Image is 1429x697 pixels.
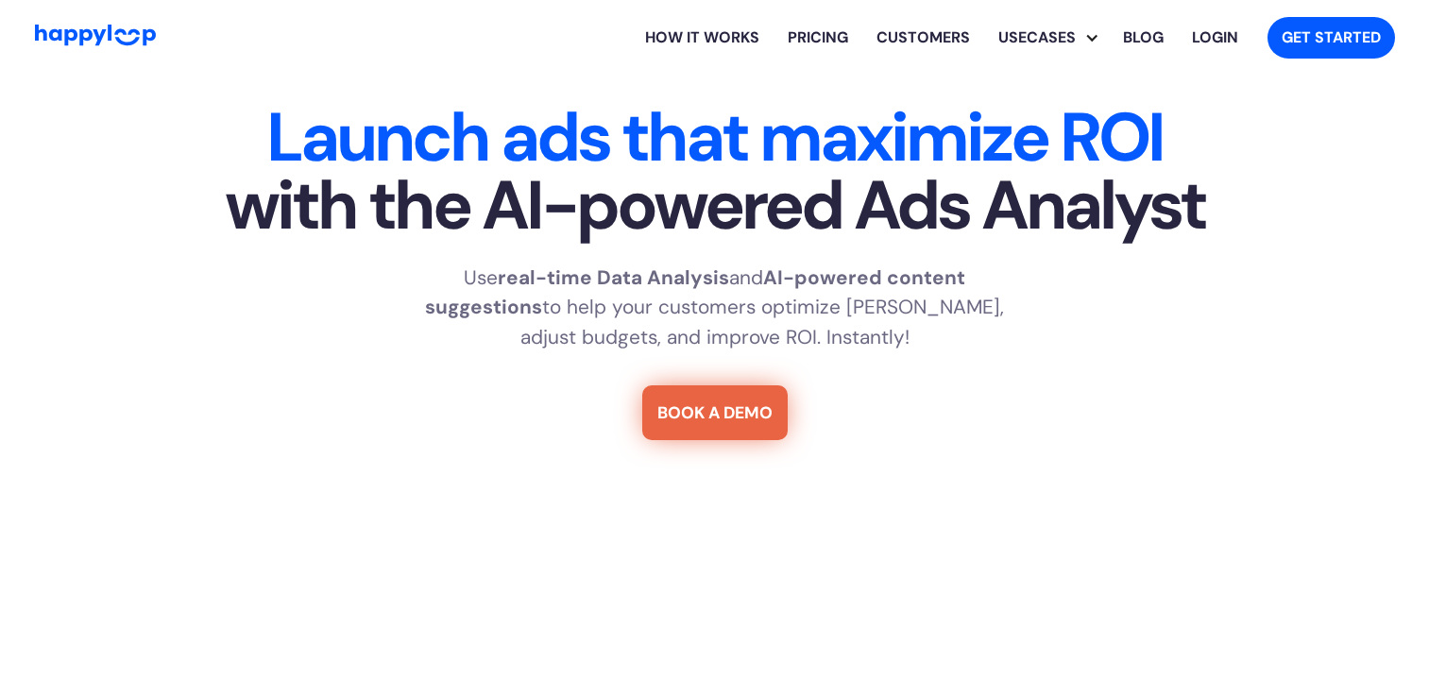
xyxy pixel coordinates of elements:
[498,264,729,290] strong: real-time Data Analysis
[35,25,156,51] a: Go to Home Page
[862,8,984,68] a: Learn how HappyLoop works
[1267,17,1395,59] a: Get started with HappyLoop
[225,161,1205,249] strong: with the AI-powered Ads Analyst
[404,263,1026,351] p: Use and to help your customers optimize [PERSON_NAME], adjust budgets, and improve ROI. Instantly!
[774,8,862,68] a: View HappyLoop pricing plans
[1178,8,1252,68] a: Log in to your HappyLoop account
[984,26,1090,49] div: Usecases
[35,25,156,46] img: HappyLoop Logo
[631,8,774,68] a: Learn how HappyLoop works
[266,93,1163,181] strong: Launch ads that maximize ROI
[1109,8,1178,68] a: Visit the HappyLoop blog for insights
[984,8,1109,68] div: Explore HappyLoop use cases
[642,385,788,440] a: BOOK A DEMO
